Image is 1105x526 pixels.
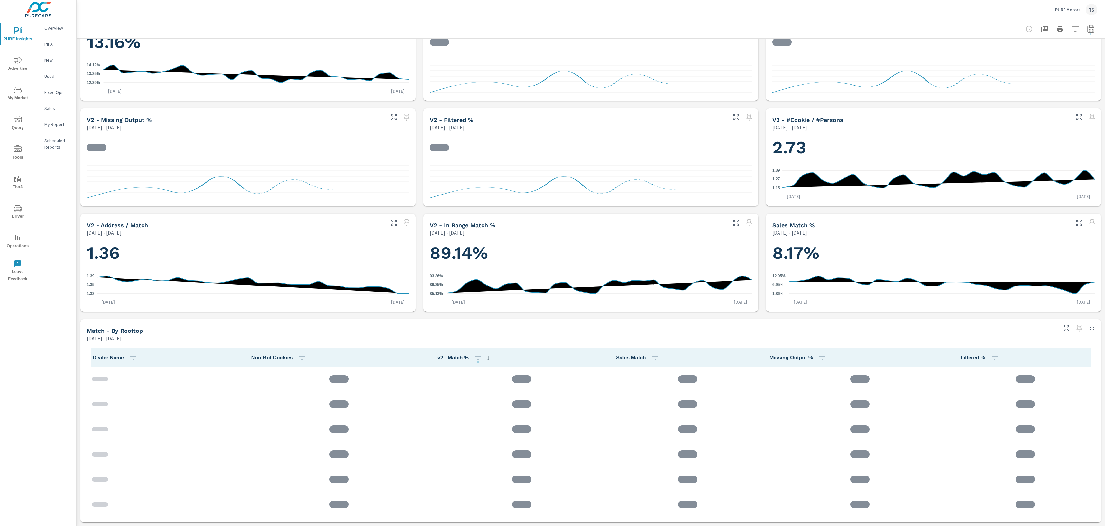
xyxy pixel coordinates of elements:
[44,121,71,128] p: My Report
[251,354,309,362] span: Non-Bot Cookies
[1061,323,1072,333] button: Make Fullscreen
[772,242,1095,264] h1: 8.17%
[1087,112,1097,122] span: Select a preset date range to save this widget
[35,55,76,65] div: New
[387,88,409,94] p: [DATE]
[87,31,409,53] h1: 13.16%
[44,41,71,47] p: PIPA
[772,177,780,182] text: 1.27
[731,112,741,122] button: Make Fullscreen
[87,222,148,229] h5: v2 - Address / Match
[430,222,495,229] h5: v2 - In Range Match %
[97,299,119,305] p: [DATE]
[389,112,399,122] button: Make Fullscreen
[87,242,409,264] h1: 1.36
[1069,23,1082,35] button: Apply Filters
[35,104,76,113] div: Sales
[782,193,805,200] p: [DATE]
[0,19,35,286] div: nav menu
[1054,23,1066,35] button: Print Report
[2,234,33,250] span: Operations
[87,291,95,296] text: 1.32
[87,229,122,237] p: [DATE] - [DATE]
[87,63,100,67] text: 14.12%
[35,87,76,97] div: Fixed Ops
[430,229,465,237] p: [DATE] - [DATE]
[1074,323,1084,333] span: Select a preset date range to save this widget
[772,283,783,287] text: 6.95%
[430,242,752,264] h1: 89.14%
[1072,299,1095,305] p: [DATE]
[389,218,399,228] button: Make Fullscreen
[401,218,412,228] span: Select a preset date range to save this widget
[87,274,95,278] text: 1.39
[44,89,71,95] p: Fixed Ops
[772,137,1095,159] h1: 2.73
[2,57,33,72] span: Advertise
[2,116,33,131] span: Query
[772,168,780,173] text: 1.39
[87,116,152,123] h5: v2 - Missing Output %
[772,186,780,190] text: 1.15
[2,86,33,102] span: My Market
[44,105,71,112] p: Sales
[44,137,71,150] p: Scheduled Reports
[772,123,807,131] p: [DATE] - [DATE]
[729,299,752,305] p: [DATE]
[44,25,71,31] p: Overview
[430,291,443,296] text: 85.13%
[35,39,76,49] div: PIPA
[1087,218,1097,228] span: Select a preset date range to save this widget
[772,291,783,296] text: 1.86%
[447,299,469,305] p: [DATE]
[87,327,143,334] h5: Match - By Rooftop
[772,116,843,123] h5: v2 - #Cookie / #Persona
[430,283,443,287] text: 89.25%
[387,299,409,305] p: [DATE]
[961,354,1001,362] span: Filtered %
[1084,23,1097,35] button: Select Date Range
[87,80,100,85] text: 12.39%
[35,120,76,129] div: My Report
[1074,112,1084,122] button: Make Fullscreen
[731,218,741,228] button: Make Fullscreen
[401,112,412,122] span: Select a preset date range to save this widget
[1072,193,1095,200] p: [DATE]
[1074,218,1084,228] button: Make Fullscreen
[2,145,33,161] span: Tools
[430,274,443,278] text: 93.36%
[87,72,100,76] text: 13.25%
[430,123,465,131] p: [DATE] - [DATE]
[772,222,815,229] h5: Sales Match %
[789,299,812,305] p: [DATE]
[2,27,33,43] span: PURE Insights
[44,57,71,63] p: New
[2,204,33,220] span: Driver
[2,260,33,283] span: Leave Feedback
[35,136,76,152] div: Scheduled Reports
[616,354,661,362] span: Sales Match
[44,73,71,79] p: Used
[437,354,492,362] span: v2 - Match %
[769,354,829,362] span: Missing Output %
[744,218,754,228] span: Select a preset date range to save this widget
[772,274,786,278] text: 12.05%
[35,71,76,81] div: Used
[93,354,140,362] span: Dealer Name
[430,116,473,123] h5: v2 - Filtered %
[744,112,754,122] span: Select a preset date range to save this widget
[1038,23,1051,35] button: "Export Report to PDF"
[772,229,807,237] p: [DATE] - [DATE]
[104,88,126,94] p: [DATE]
[1055,7,1081,13] p: PURE Motors
[1086,4,1097,15] div: TS
[35,23,76,33] div: Overview
[1087,323,1097,333] button: Minimize Widget
[87,123,122,131] p: [DATE] - [DATE]
[2,175,33,191] span: Tier2
[87,283,95,287] text: 1.35
[87,334,122,342] p: [DATE] - [DATE]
